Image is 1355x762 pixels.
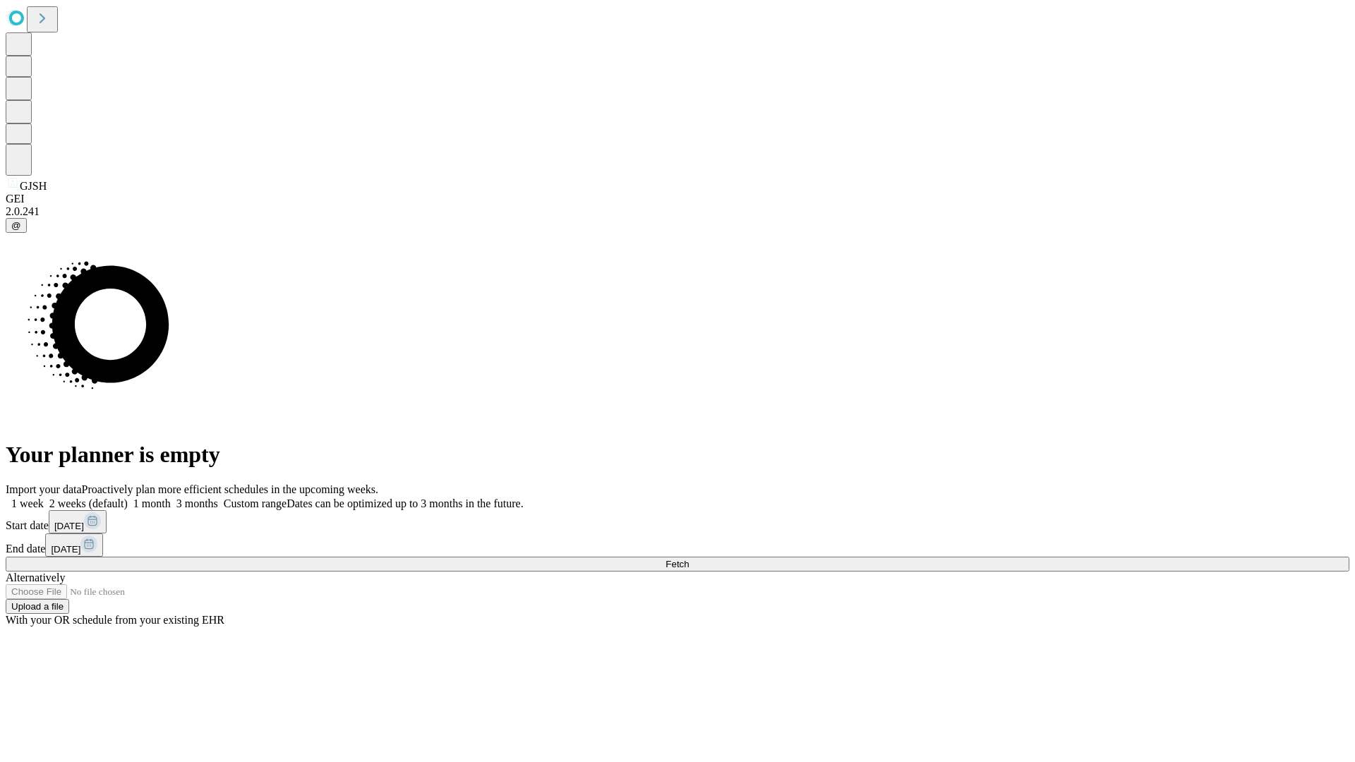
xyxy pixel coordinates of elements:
button: Fetch [6,557,1349,571]
span: Proactively plan more efficient schedules in the upcoming weeks. [82,483,378,495]
button: @ [6,218,27,233]
span: [DATE] [51,544,80,555]
span: Import your data [6,483,82,495]
span: 2 weeks (default) [49,497,128,509]
button: [DATE] [45,533,103,557]
span: GJSH [20,180,47,192]
div: 2.0.241 [6,205,1349,218]
span: With your OR schedule from your existing EHR [6,614,224,626]
span: @ [11,220,21,231]
span: Custom range [224,497,287,509]
span: Dates can be optimized up to 3 months in the future. [287,497,523,509]
div: GEI [6,193,1349,205]
div: Start date [6,510,1349,533]
button: Upload a file [6,599,69,614]
span: Fetch [666,559,689,569]
div: End date [6,533,1349,557]
button: [DATE] [49,510,107,533]
span: [DATE] [54,521,84,531]
h1: Your planner is empty [6,442,1349,468]
span: 1 month [133,497,171,509]
span: Alternatively [6,571,65,583]
span: 3 months [176,497,218,509]
span: 1 week [11,497,44,509]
